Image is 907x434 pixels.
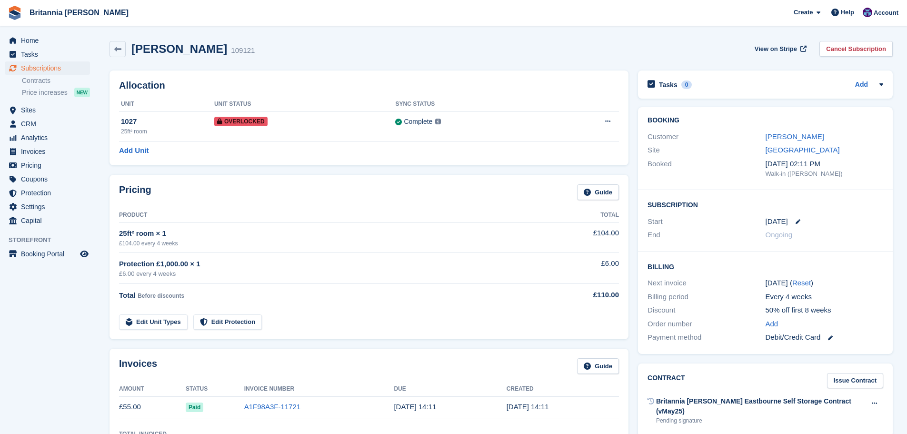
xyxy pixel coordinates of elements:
[231,45,255,56] div: 109121
[131,42,227,55] h2: [PERSON_NAME]
[121,127,214,136] div: 25ft² room
[8,6,22,20] img: stora-icon-8386f47178a22dfd0bd8f6a31ec36ba5ce8667c1dd55bd0f319d3a0aa187defe.svg
[577,184,619,200] a: Guide
[542,222,619,252] td: £104.00
[119,228,542,239] div: 25ft² room × 1
[648,332,765,343] div: Payment method
[855,80,868,91] a: Add
[766,278,883,289] div: [DATE] ( )
[755,44,797,54] span: View on Stripe
[648,230,765,241] div: End
[244,403,300,411] a: A1F98A3F-11721
[656,416,866,425] div: Pending signature
[119,259,542,270] div: Protection £1,000.00 × 1
[119,97,214,112] th: Unit
[5,145,90,158] a: menu
[22,76,90,85] a: Contracts
[792,279,811,287] a: Reset
[542,253,619,284] td: £6.00
[21,186,78,200] span: Protection
[648,145,765,156] div: Site
[648,131,765,142] div: Customer
[119,208,542,223] th: Product
[21,247,78,261] span: Booking Portal
[395,97,551,112] th: Sync Status
[5,34,90,47] a: menu
[648,262,883,271] h2: Billing
[766,319,778,330] a: Add
[5,214,90,227] a: menu
[404,117,432,127] div: Complete
[119,239,542,248] div: £104.00 every 4 weeks
[766,231,793,239] span: Ongoing
[507,403,549,411] time: 2025-09-19 13:11:04 UTC
[214,117,268,126] span: Overlocked
[74,88,90,97] div: NEW
[841,8,854,17] span: Help
[5,48,90,61] a: menu
[186,382,244,397] th: Status
[5,186,90,200] a: menu
[648,292,765,303] div: Billing period
[21,159,78,172] span: Pricing
[119,184,151,200] h2: Pricing
[648,319,765,330] div: Order number
[542,290,619,301] div: £110.00
[874,8,898,18] span: Account
[5,61,90,75] a: menu
[9,235,95,245] span: Storefront
[5,247,90,261] a: menu
[193,314,262,330] a: Edit Protection
[766,146,840,154] a: [GEOGRAPHIC_DATA]
[766,159,883,170] div: [DATE] 02:11 PM
[244,382,394,397] th: Invoice Number
[119,269,542,279] div: £6.00 every 4 weeks
[22,87,90,98] a: Price increases NEW
[766,332,883,343] div: Debit/Credit Card
[751,41,808,57] a: View on Stripe
[819,41,893,57] a: Cancel Subscription
[435,119,441,124] img: icon-info-grey-7440780725fd019a000dd9b08b2336e03edf1995a4989e88bcd33f0948082b44.svg
[681,81,692,89] div: 0
[119,358,157,374] h2: Invoices
[648,305,765,316] div: Discount
[648,373,685,389] h2: Contract
[394,382,506,397] th: Due
[5,117,90,131] a: menu
[186,403,203,412] span: Paid
[648,200,883,209] h2: Subscription
[394,403,436,411] time: 2025-09-20 13:11:03 UTC
[21,117,78,131] span: CRM
[21,172,78,186] span: Coupons
[659,81,678,89] h2: Tasks
[766,169,883,179] div: Walk-in ([PERSON_NAME])
[119,145,149,156] a: Add Unit
[794,8,813,17] span: Create
[5,159,90,172] a: menu
[119,80,619,91] h2: Allocation
[21,131,78,144] span: Analytics
[5,103,90,117] a: menu
[648,216,765,227] div: Start
[138,293,184,299] span: Before discounts
[648,278,765,289] div: Next invoice
[214,97,396,112] th: Unit Status
[21,103,78,117] span: Sites
[21,34,78,47] span: Home
[648,117,883,124] h2: Booking
[766,292,883,303] div: Every 4 weeks
[79,248,90,260] a: Preview store
[766,132,824,141] a: [PERSON_NAME]
[507,382,619,397] th: Created
[121,116,214,127] div: 1027
[21,48,78,61] span: Tasks
[21,200,78,213] span: Settings
[648,159,765,179] div: Booked
[542,208,619,223] th: Total
[26,5,132,20] a: Britannia [PERSON_NAME]
[577,358,619,374] a: Guide
[5,200,90,213] a: menu
[5,172,90,186] a: menu
[119,314,188,330] a: Edit Unit Types
[21,145,78,158] span: Invoices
